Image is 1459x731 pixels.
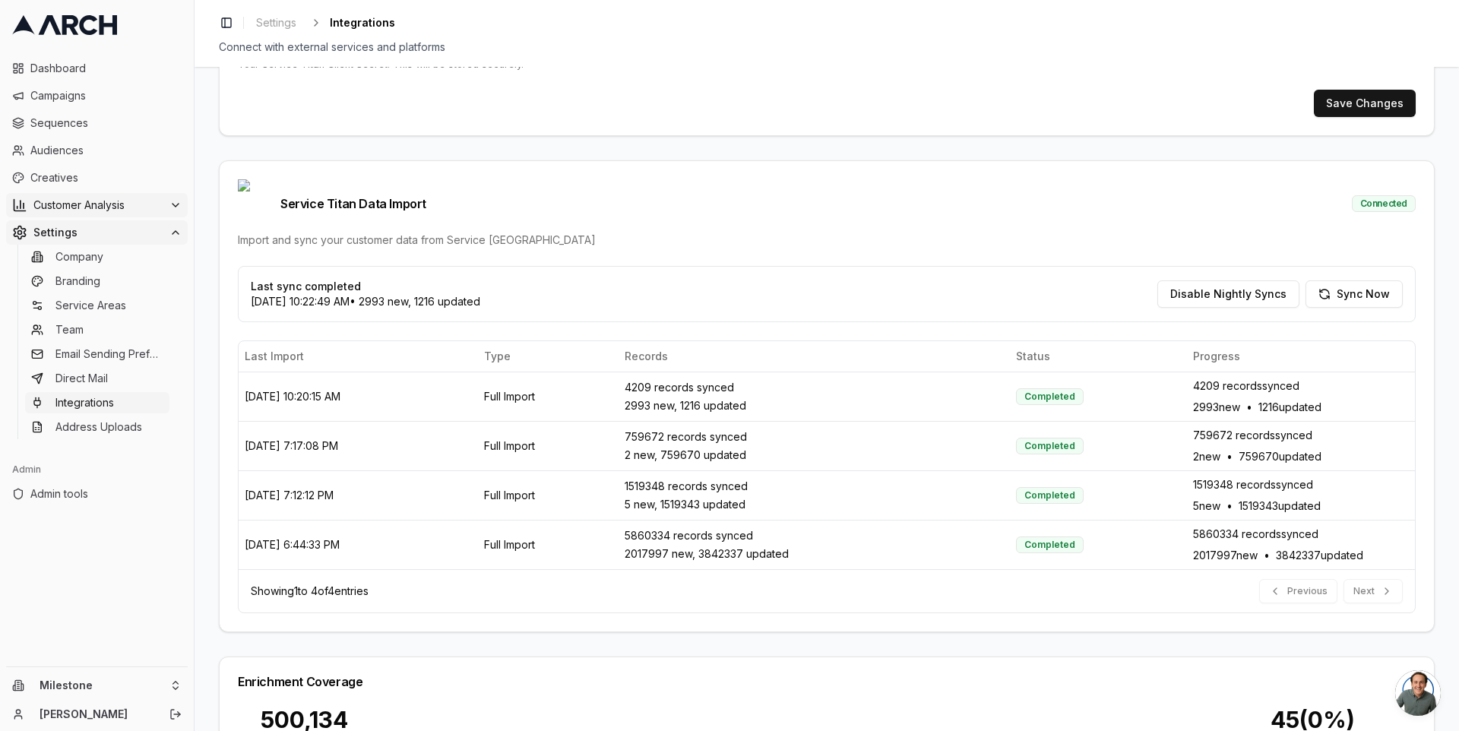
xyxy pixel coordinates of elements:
[33,198,163,213] span: Customer Analysis
[55,419,142,435] span: Address Uploads
[1239,449,1321,464] span: 759670 updated
[1226,498,1233,514] span: •
[619,341,1010,372] th: Records
[1193,477,1313,492] span: 1519348 records synced
[1016,438,1084,454] div: Completed
[1016,487,1084,504] div: Completed
[6,482,188,506] a: Admin tools
[55,249,103,264] span: Company
[1016,536,1084,553] div: Completed
[625,429,1004,445] div: 759672 records synced
[6,84,188,108] a: Campaigns
[251,584,369,599] div: Showing 1 to 4 of 4 entries
[6,56,188,81] a: Dashboard
[30,61,182,76] span: Dashboard
[1157,280,1299,308] button: Disable Nightly Syncs
[55,347,163,362] span: Email Sending Preferences
[625,479,1004,494] div: 1519348 records synced
[238,676,1416,688] div: Enrichment Coverage
[165,704,186,725] button: Log out
[25,392,169,413] a: Integrations
[30,143,182,158] span: Audiences
[256,15,296,30] span: Settings
[55,322,84,337] span: Team
[239,470,478,520] td: [DATE] 7:12:12 PM
[6,193,188,217] button: Customer Analysis
[40,679,163,692] span: Milestone
[55,395,114,410] span: Integrations
[1239,498,1321,514] span: 1519343 updated
[1276,548,1363,563] span: 3842337 updated
[40,707,153,722] a: [PERSON_NAME]
[478,470,618,520] td: Full Import
[478,341,618,372] th: Type
[1193,449,1220,464] span: 2 new
[25,271,169,292] a: Branding
[6,220,188,245] button: Settings
[625,546,1004,562] div: 2017997 new, 3842337 updated
[1193,428,1312,443] span: 759672 records synced
[1352,195,1416,212] div: Connected
[1306,280,1403,308] button: Sync Now
[25,416,169,438] a: Address Uploads
[219,40,1435,55] div: Connect with external services and platforms
[30,116,182,131] span: Sequences
[6,138,188,163] a: Audiences
[1193,527,1318,542] span: 5860334 records synced
[55,298,126,313] span: Service Areas
[1193,548,1258,563] span: 2017997 new
[1187,341,1415,372] th: Progress
[6,111,188,135] a: Sequences
[478,520,618,569] td: Full Import
[251,279,480,294] p: Last sync completed
[239,520,478,569] td: [DATE] 6:44:33 PM
[625,380,1004,395] div: 4209 records synced
[478,372,618,421] td: Full Import
[33,225,163,240] span: Settings
[1226,449,1233,464] span: •
[25,319,169,340] a: Team
[1314,90,1416,117] button: Save Changes
[238,179,426,228] span: Service Titan Data Import
[30,88,182,103] span: Campaigns
[625,528,1004,543] div: 5860334 records synced
[1016,388,1084,405] div: Completed
[55,371,108,386] span: Direct Mail
[1395,670,1441,716] div: Open chat
[238,233,1416,248] div: Import and sync your customer data from Service [GEOGRAPHIC_DATA]
[1258,400,1321,415] span: 1216 updated
[330,15,395,30] span: Integrations
[30,170,182,185] span: Creatives
[1264,548,1270,563] span: •
[1246,400,1252,415] span: •
[25,246,169,267] a: Company
[625,448,1004,463] div: 2 new, 759670 updated
[25,295,169,316] a: Service Areas
[25,368,169,389] a: Direct Mail
[625,497,1004,512] div: 5 new, 1519343 updated
[30,486,182,502] span: Admin tools
[251,294,480,309] p: [DATE] 10:22:49 AM • 2993 new, 1216 updated
[6,166,188,190] a: Creatives
[1193,378,1299,394] span: 4209 records synced
[238,179,274,228] img: Service Titan logo
[239,372,478,421] td: [DATE] 10:20:15 AM
[6,457,188,482] div: Admin
[25,343,169,365] a: Email Sending Preferences
[239,341,478,372] th: Last Import
[478,421,618,470] td: Full Import
[6,673,188,698] button: Milestone
[250,12,302,33] a: Settings
[55,274,100,289] span: Branding
[1193,400,1240,415] span: 2993 new
[625,398,1004,413] div: 2993 new, 1216 updated
[1193,498,1220,514] span: 5 new
[239,421,478,470] td: [DATE] 7:17:08 PM
[1010,341,1187,372] th: Status
[250,12,395,33] nav: breadcrumb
